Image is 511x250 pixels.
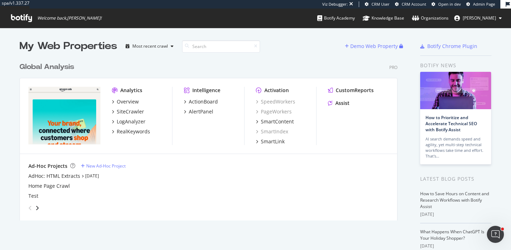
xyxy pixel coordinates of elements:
a: AdHoc: HTML Extracts [28,172,80,180]
div: Global Analysis [20,62,74,72]
a: PageWorkers [256,108,292,115]
a: SmartIndex [256,128,288,135]
iframe: Intercom live chat [487,226,504,243]
a: Admin Page [466,1,495,7]
div: ActionBoard [189,98,218,105]
span: Open in dev [438,1,461,7]
button: [PERSON_NAME] [449,12,507,24]
div: SiteCrawler [117,108,144,115]
a: CRM User [365,1,390,7]
div: AlertPanel [189,108,213,115]
div: LogAnalyzer [117,118,145,125]
span: Welcome back, [PERSON_NAME] ! [37,15,101,21]
div: Knowledge Base [363,15,404,22]
button: Demo Web Property [345,41,399,52]
div: New Ad-Hoc Project [86,163,126,169]
a: SmartContent [256,118,294,125]
a: What Happens When ChatGPT Is Your Holiday Shopper? [420,229,484,241]
a: CRM Account [395,1,426,7]
a: Knowledge Base [363,9,404,28]
div: Ad-Hoc Projects [28,163,67,170]
a: Botify Academy [317,9,355,28]
button: Most recent crawl [123,41,176,52]
div: Latest Blog Posts [420,175,491,183]
div: Organizations [412,15,449,22]
div: [DATE] [420,243,491,249]
img: https://advertising.amazon.com [28,87,100,144]
div: grid [20,53,403,220]
div: Analytics [120,87,142,94]
div: Botify Chrome Plugin [427,43,477,50]
span: Admin Page [473,1,495,7]
div: AI search demands speed and agility, yet multi-step technical workflows take time and effort. Tha... [425,136,486,159]
div: Viz Debugger: [322,1,348,7]
div: My Web Properties [20,39,117,53]
div: Overview [117,98,139,105]
div: Pro [389,64,397,70]
a: Botify Chrome Plugin [420,43,477,50]
a: SiteCrawler [112,108,144,115]
div: angle-right [35,204,40,212]
div: [DATE] [420,211,491,218]
div: CustomReports [336,87,374,94]
div: Botify news [420,62,491,69]
span: CRM Account [402,1,426,7]
div: Activation [264,87,289,94]
a: Organizations [412,9,449,28]
a: Test [28,192,38,200]
a: Global Analysis [20,62,77,72]
a: New Ad-Hoc Project [81,163,126,169]
span: CRM User [372,1,390,7]
div: SmartLink [261,138,285,145]
a: AlertPanel [184,108,213,115]
a: Open in dev [432,1,461,7]
div: Demo Web Property [350,43,398,50]
div: Most recent crawl [132,44,168,48]
a: Demo Web Property [345,43,399,49]
a: SmartLink [256,138,285,145]
a: Home Page Crawl [28,182,70,190]
div: angle-left [26,202,35,214]
a: SpeedWorkers [256,98,295,105]
img: How to Prioritize and Accelerate Technical SEO with Botify Assist [420,72,491,109]
div: Botify Academy [317,15,355,22]
a: LogAnalyzer [112,118,145,125]
a: CustomReports [328,87,374,94]
a: ActionBoard [184,98,218,105]
a: Assist [328,100,350,107]
div: Intelligence [192,87,220,94]
div: SmartContent [261,118,294,125]
div: Assist [335,100,350,107]
a: [DATE] [85,173,99,179]
input: Search [182,40,260,53]
a: How to Save Hours on Content and Research Workflows with Botify Assist [420,191,489,209]
a: RealKeywords [112,128,150,135]
a: How to Prioritize and Accelerate Technical SEO with Botify Assist [425,115,477,133]
span: nathan [463,15,496,21]
div: RealKeywords [117,128,150,135]
a: Overview [112,98,139,105]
